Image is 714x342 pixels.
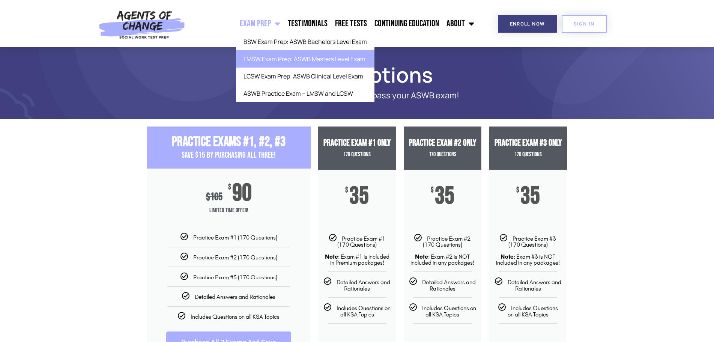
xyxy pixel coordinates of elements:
b: Note [325,253,338,260]
span: 170 Questions [429,151,456,158]
h3: Practice Exam #2 ONLY [404,138,482,149]
span: Practice Exam #1 (170 Questions) : Exam #1 is included in Premium packages! [325,235,389,267]
a: Free Tests [331,14,371,33]
a: BSW Exam Prep: ASWB Bachelors Level Exam [236,33,374,50]
span: 35 [349,187,369,206]
a: Exam Prep [236,14,284,33]
ul: Exam Prep [236,33,374,102]
span: $ [228,184,231,191]
a: SIGN IN [562,15,607,33]
a: ASWB Practice Exam – LMSW and LCSW [236,85,374,102]
span: SIGN IN [574,21,595,26]
span: Includes Questions on all KSA Topics [337,304,391,318]
a: Testimonials [284,14,331,33]
span: 170 Questions [343,151,371,158]
h3: Practice Exam #1 Only [318,138,396,149]
span: $ [516,187,519,194]
h3: Practice Exam #3 ONLY [489,138,567,149]
span: 90 [232,184,252,203]
span: 35 [520,187,540,206]
span: $ [345,187,348,194]
span: 170 Questions [514,151,542,158]
span: Practice Exam #2 (170 Questions) : Exam #2 is NOT included in any packages! [410,235,474,267]
span: Note [415,253,428,260]
span: $ [206,191,210,203]
span: Includes Questions on all KSA Topics [422,304,476,318]
a: Enroll Now [498,15,557,33]
h1: Pricing Options [143,66,571,83]
a: Continuing Education [371,14,443,33]
span: Includes Questions on all KSA Topics [508,304,558,318]
span: $ [431,187,434,194]
span: Detailed Answers and Rationales [195,293,275,300]
span: Note [501,253,514,260]
div: 105 [206,191,222,203]
span: Practice Exam #3 (170 Questions) : Exam #3 is NOT included in any packages! [496,235,560,267]
span: Detailed Answers and Rationales [508,279,561,292]
span: Save $15 By Purchasing All Three! [182,150,276,160]
span: Practice Exam #2 (170 Questions) [193,254,277,261]
a: About [443,14,478,33]
h3: Practice ExamS #1, #2, #3 [147,134,311,150]
span: Detailed Answers and Rationales [422,279,476,292]
nav: Menu [189,14,478,33]
span: Includes Questions on all KSA Topics [191,313,280,320]
span: Enroll Now [510,21,545,26]
a: LCSW Exam Prep: ASWB Clinical Level Exam [236,68,374,85]
span: Detailed Answers and Rationales [337,279,390,292]
p: Agents of Change will help you pass your ASWB exam! [173,91,541,100]
span: Practice Exam #1 (170 Questions) [193,234,277,241]
span: Limited Time Offer! [147,203,311,218]
span: Practice Exam #3 (170 Questions) [193,274,277,281]
a: LMSW Exam Prep: ASWB Masters Level Exam [236,50,374,68]
span: 35 [435,187,454,206]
